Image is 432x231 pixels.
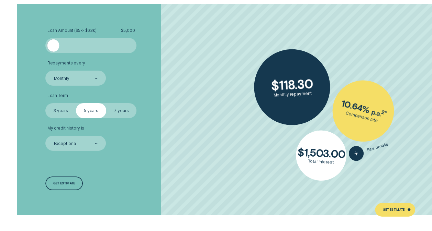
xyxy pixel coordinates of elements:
[47,93,68,98] span: Loan Term
[76,103,106,118] label: 5 years
[47,126,85,131] span: My credit history is
[47,28,97,33] span: Loan Amount ( $5k - $63k )
[347,137,390,162] button: See details
[366,142,389,153] span: See details
[375,203,415,217] a: Get Estimate
[54,141,77,146] div: Exceptional
[47,61,85,66] span: Repayments every
[121,28,135,33] span: $ 5,000
[45,103,76,118] label: 3 years
[106,103,136,118] label: 7 years
[45,177,82,190] a: Get estimate
[54,76,69,81] div: Monthly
